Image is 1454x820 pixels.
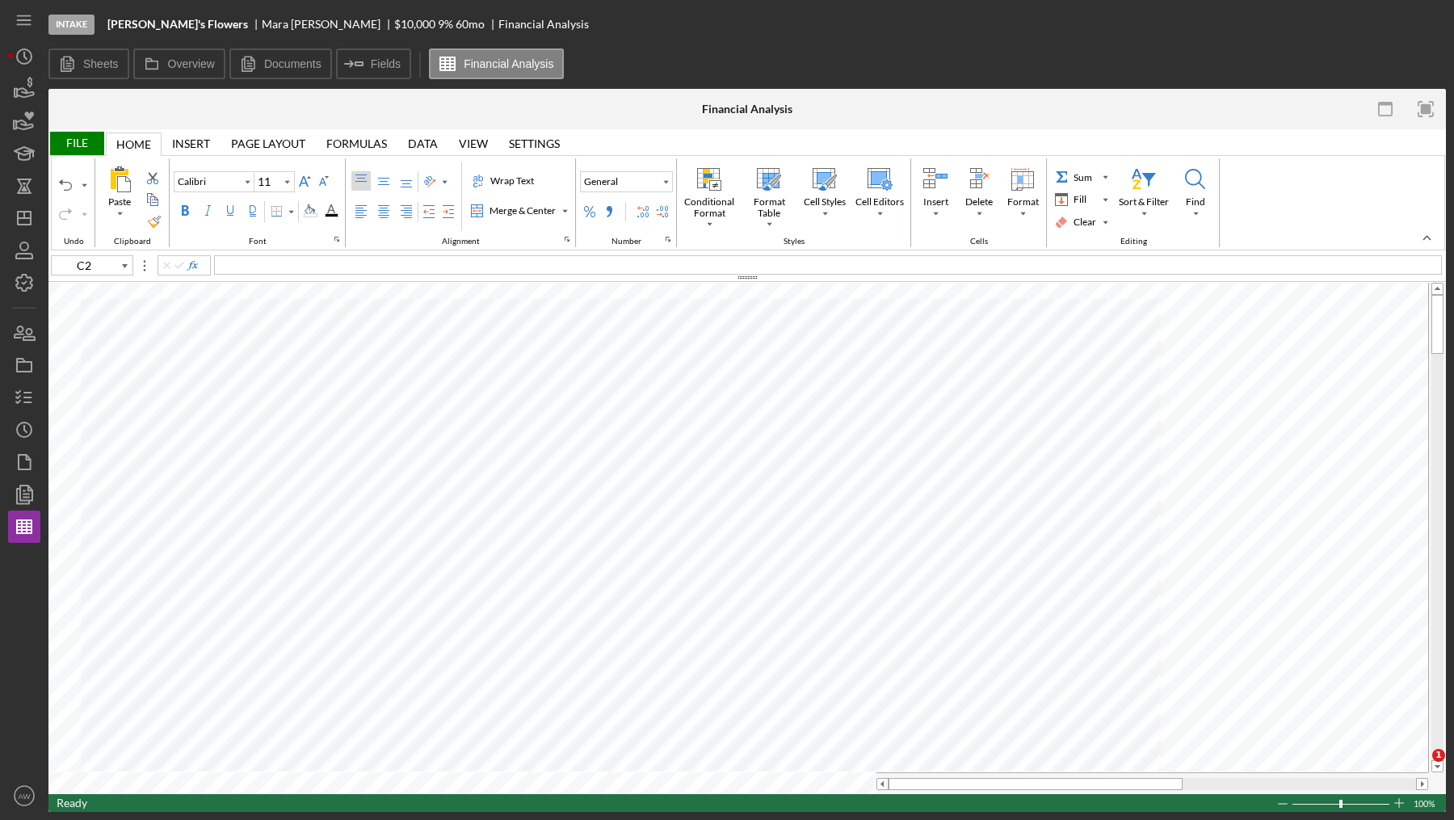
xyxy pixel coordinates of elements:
[105,195,134,209] div: Paste
[1339,800,1343,808] div: Zoom
[681,195,738,221] div: Conditional Format
[486,204,559,218] div: Merge & Center
[143,168,162,187] div: Cut
[561,233,574,246] div: indicatorAlignment
[1047,158,1220,247] div: Editing
[326,137,387,150] div: Formulas
[145,212,164,231] label: Format Painter
[1115,163,1173,226] div: Sort & Filter
[394,18,435,31] div: $10,000
[1116,195,1172,209] div: Sort & Filter
[1052,167,1112,187] div: Sum
[487,174,537,188] div: Wrap Text
[321,201,342,221] div: Font Color
[702,103,792,116] div: Financial Analysis
[780,237,809,246] div: Styles
[1432,749,1445,762] span: 1
[1393,794,1406,812] div: Zoom In
[914,163,956,226] div: Insert
[438,18,453,31] div: 9 %
[95,158,170,247] div: Clipboard
[351,171,371,191] label: Top Align
[920,195,952,209] div: Insert
[300,201,321,221] div: Background Color
[1070,170,1095,185] div: Sum
[1414,794,1438,812] div: Zoom level
[397,202,416,221] label: Right Align
[1053,213,1099,231] div: Clear
[330,233,343,246] div: indicatorFonts
[48,48,129,79] button: Sheets
[48,132,104,155] div: File
[1070,215,1099,229] div: Clear
[962,195,996,209] div: Delete
[653,202,672,221] div: Decrease Decimal
[346,158,576,247] div: Alignment
[677,158,911,247] div: Styles
[966,237,992,246] div: Cells
[1399,749,1438,788] iframe: Intercom live chat
[911,158,1047,247] div: Cells
[1183,195,1208,209] div: Find
[107,18,248,31] b: [PERSON_NAME]'s Flowers
[580,171,673,192] button: General
[800,163,850,226] div: Cell Styles
[8,780,40,812] button: AW
[408,137,438,150] div: Data
[680,163,738,229] div: Conditional Format
[170,158,346,247] div: Font
[371,57,401,70] label: Fields
[174,171,254,192] div: Font Family
[133,48,225,79] button: Overview
[243,201,263,221] label: Double Underline
[1004,195,1042,209] div: Format
[438,237,484,246] div: Alignment
[175,201,195,221] label: Bold
[52,158,95,247] div: Undo
[607,237,645,246] div: Number
[262,18,394,31] div: Mara [PERSON_NAME]
[429,48,564,79] button: Financial Analysis
[57,796,87,809] span: Ready
[1414,795,1438,813] span: 100%
[254,171,295,192] div: Font Size
[1116,237,1151,246] div: Editing
[852,195,907,209] div: Cell Editors
[231,137,305,150] div: Page Layout
[469,202,559,220] div: Merge & Center
[580,171,673,192] div: Number Format
[316,132,397,155] div: Formulas
[1175,163,1217,226] div: Find
[83,57,119,70] label: Sheets
[509,137,560,150] div: Settings
[110,237,155,246] div: Clipboard
[172,137,210,150] div: Insert
[1053,191,1099,208] div: Fill
[245,237,271,246] div: Font
[1052,190,1112,209] div: Fill
[419,202,439,221] div: Decrease Indent
[464,57,553,70] label: Financial Analysis
[851,163,908,226] div: Cell Editors
[56,175,75,195] div: Undo
[198,201,217,221] label: Italic
[351,202,371,221] label: Left Align
[439,202,458,221] div: Increase Indent
[456,18,485,31] div: 60 mo
[1070,192,1090,207] div: Fill
[57,794,87,812] div: In Ready mode
[99,163,141,226] div: Paste All
[162,132,221,155] div: Insert
[60,237,88,246] div: Undo
[168,57,215,70] label: Overview
[18,792,31,801] text: AW
[469,171,538,191] label: Wrap Text
[336,48,411,79] button: Fields
[580,202,599,221] div: Percent Style
[397,171,416,191] label: Bottom Align
[221,201,240,221] label: Underline
[1292,794,1393,812] div: Zoom
[106,132,162,156] div: Home
[498,18,589,31] div: Financial Analysis
[374,171,393,191] label: Middle Align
